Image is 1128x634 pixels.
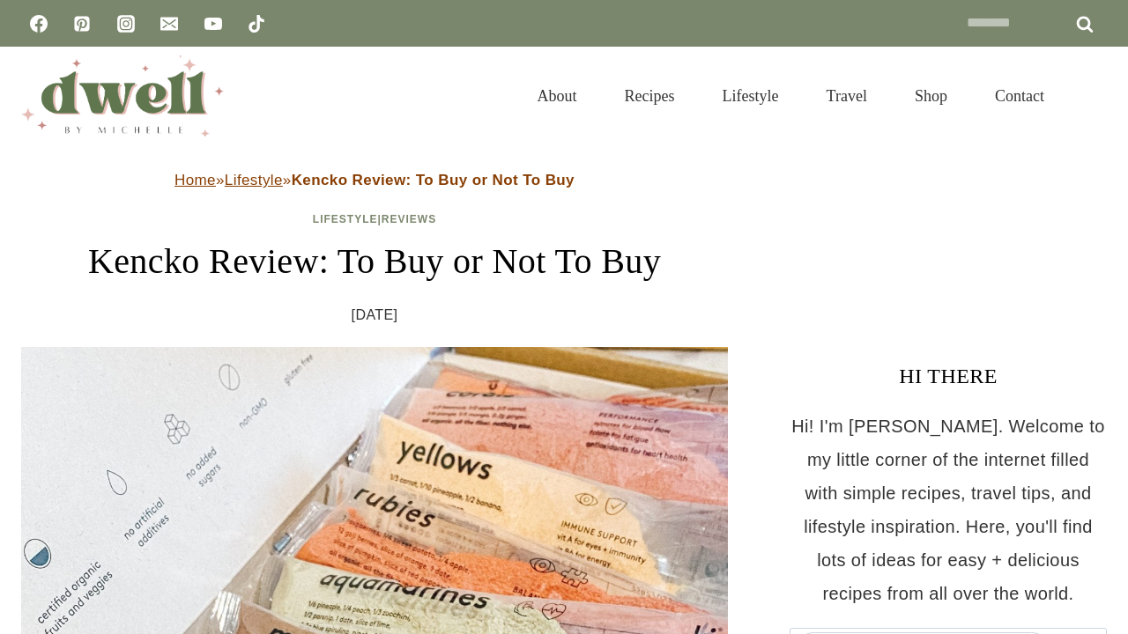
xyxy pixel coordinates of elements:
a: Instagram [108,6,144,41]
time: [DATE] [352,302,398,328]
a: YouTube [196,6,231,41]
a: Pinterest [64,6,100,41]
a: Contact [971,65,1068,127]
h1: Kencko Review: To Buy or Not To Buy [21,235,728,288]
a: Recipes [601,65,699,127]
img: DWELL by michelle [21,55,224,136]
a: Travel [803,65,891,127]
span: | [313,213,436,225]
a: Facebook [21,6,56,41]
span: » » [174,172,575,188]
a: Email [152,6,187,41]
nav: Primary Navigation [514,65,1068,127]
h3: HI THERE [790,360,1107,392]
a: Home [174,172,216,188]
a: Lifestyle [699,65,803,127]
p: Hi! I'm [PERSON_NAME]. Welcome to my little corner of the internet filled with simple recipes, tr... [790,409,1107,610]
button: View Search Form [1077,81,1107,111]
a: Lifestyle [225,172,283,188]
a: About [514,65,601,127]
a: Shop [891,65,971,127]
a: Reviews [382,213,436,225]
a: TikTok [239,6,274,41]
a: Lifestyle [313,213,378,225]
strong: Kencko Review: To Buy or Not To Buy [292,172,575,188]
